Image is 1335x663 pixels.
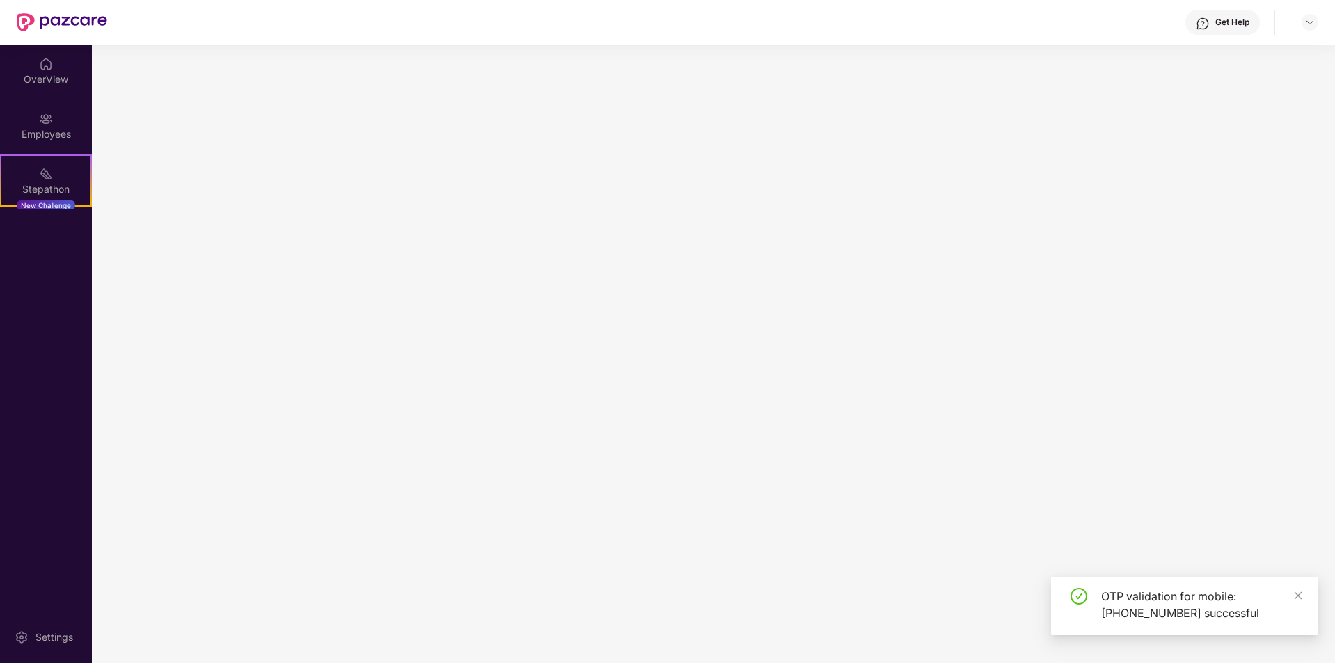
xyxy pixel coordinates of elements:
[1,182,90,196] div: Stepathon
[1071,588,1087,605] span: check-circle
[39,57,53,71] img: svg+xml;base64,PHN2ZyBpZD0iSG9tZSIgeG1sbnM9Imh0dHA6Ly93d3cudzMub3JnLzIwMDAvc3ZnIiB3aWR0aD0iMjAiIG...
[39,112,53,126] img: svg+xml;base64,PHN2ZyBpZD0iRW1wbG95ZWVzIiB4bWxucz0iaHR0cDovL3d3dy53My5vcmcvMjAwMC9zdmciIHdpZHRoPS...
[1215,17,1249,28] div: Get Help
[1304,17,1316,28] img: svg+xml;base64,PHN2ZyBpZD0iRHJvcGRvd24tMzJ4MzIiIHhtbG5zPSJodHRwOi8vd3d3LnczLm9yZy8yMDAwL3N2ZyIgd2...
[1293,591,1303,600] span: close
[31,630,77,644] div: Settings
[1101,588,1302,621] div: OTP validation for mobile: [PHONE_NUMBER] successful
[17,13,107,31] img: New Pazcare Logo
[1196,17,1210,31] img: svg+xml;base64,PHN2ZyBpZD0iSGVscC0zMngzMiIgeG1sbnM9Imh0dHA6Ly93d3cudzMub3JnLzIwMDAvc3ZnIiB3aWR0aD...
[17,200,75,211] div: New Challenge
[39,167,53,181] img: svg+xml;base64,PHN2ZyB4bWxucz0iaHR0cDovL3d3dy53My5vcmcvMjAwMC9zdmciIHdpZHRoPSIyMSIgaGVpZ2h0PSIyMC...
[15,630,29,644] img: svg+xml;base64,PHN2ZyBpZD0iU2V0dGluZy0yMHgyMCIgeG1sbnM9Imh0dHA6Ly93d3cudzMub3JnLzIwMDAvc3ZnIiB3aW...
